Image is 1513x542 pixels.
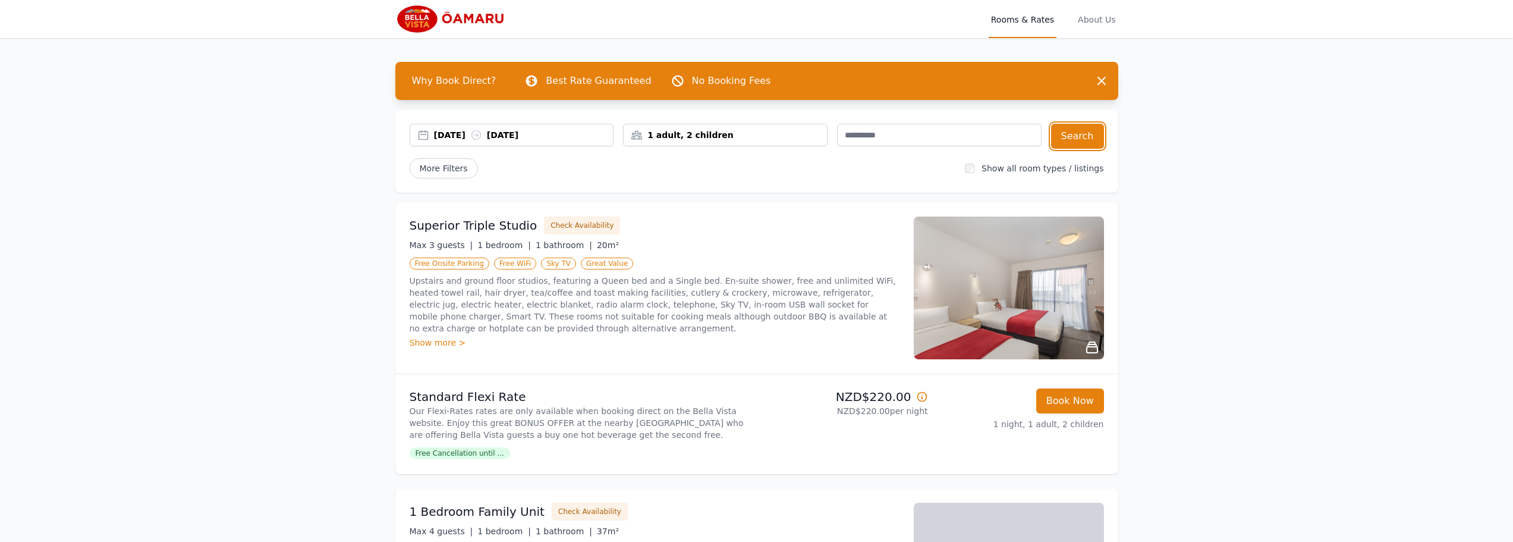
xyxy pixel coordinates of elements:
span: 1 bathroom | [536,240,592,250]
span: Sky TV [541,258,576,270]
label: Show all room types / listings [982,164,1103,173]
span: Free Onsite Parking [410,258,489,270]
span: 1 bedroom | [477,240,531,250]
span: Max 4 guests | [410,527,473,536]
span: Great Value [581,258,633,270]
h3: Superior Triple Studio [410,217,537,234]
div: [DATE] [DATE] [434,129,614,141]
button: Check Availability [544,217,620,234]
button: Book Now [1036,389,1104,413]
p: 1 night, 1 adult, 2 children [938,418,1104,430]
span: 1 bathroom | [536,527,592,536]
p: NZD$220.00 [762,389,928,405]
p: Our Flexi-Rates rates are only available when booking direct on the Bella Vista website. Enjoy th... [410,405,752,441]
span: More Filters [410,158,478,178]
p: NZD$220.00 per night [762,405,928,417]
p: Standard Flexi Rate [410,389,752,405]
span: 37m² [597,527,619,536]
h3: 1 Bedroom Family Unit [410,503,545,520]
span: Free WiFi [494,258,537,270]
span: 1 bedroom | [477,527,531,536]
button: Search [1051,124,1104,149]
p: No Booking Fees [692,74,771,88]
div: Show more > [410,337,899,349]
div: 1 adult, 2 children [624,129,827,141]
p: Upstairs and ground floor studios, featuring a Queen bed and a Single bed. En-suite shower, free ... [410,275,899,334]
p: Best Rate Guaranteed [546,74,651,88]
button: Check Availability [552,503,628,521]
span: Max 3 guests | [410,240,473,250]
span: Free Cancellation until ... [410,447,510,459]
img: Bella Vista Oamaru [395,5,510,33]
span: 20m² [597,240,619,250]
span: Why Book Direct? [402,69,506,93]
